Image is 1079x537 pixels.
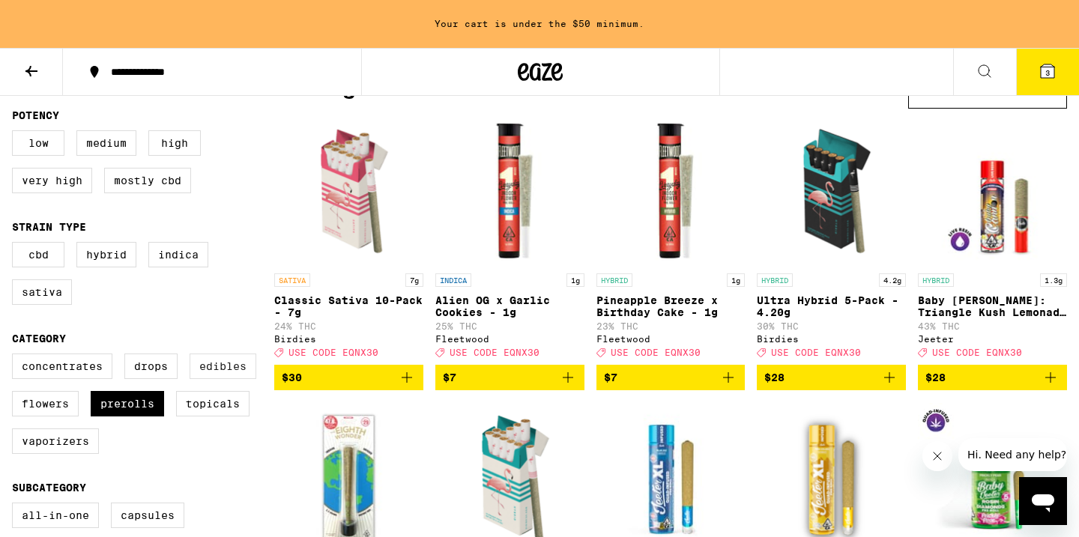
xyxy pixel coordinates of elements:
span: $7 [443,371,456,383]
img: Jeeter - Baby Cannon: Triangle Kush Lemonade Infused - 1.3g [918,116,1067,266]
label: Indica [148,242,208,267]
div: Jeeter [918,334,1067,344]
p: HYBRID [757,273,793,287]
span: $7 [604,371,617,383]
span: USE CODE EQNX30 [771,348,861,357]
a: Open page for Ultra Hybrid 5-Pack - 4.20g from Birdies [757,116,906,365]
span: USE CODE EQNX30 [288,348,378,357]
label: Prerolls [91,391,164,416]
label: All-In-One [12,503,99,528]
div: Birdies [274,334,423,344]
span: $30 [282,371,302,383]
label: Concentrates [12,354,112,379]
p: Baby [PERSON_NAME]: Triangle Kush Lemonade Infused - 1.3g [918,294,1067,318]
button: 3 [1016,49,1079,95]
label: Topicals [176,391,250,416]
p: HYBRID [596,273,632,287]
span: $28 [764,371,785,383]
label: Flowers [12,391,79,416]
label: Low [12,130,64,156]
legend: Strain Type [12,221,86,233]
p: 30% THC [757,321,906,331]
span: 3 [1045,68,1050,77]
button: Add to bag [596,365,746,390]
a: Open page for Pineapple Breeze x Birthday Cake - 1g from Fleetwood [596,116,746,365]
span: USE CODE EQNX30 [932,348,1022,357]
label: Medium [76,130,136,156]
p: INDICA [435,273,471,287]
button: Add to bag [757,365,906,390]
label: CBD [12,242,64,267]
img: Fleetwood - Alien OG x Garlic Cookies - 1g [435,116,584,266]
p: Ultra Hybrid 5-Pack - 4.20g [757,294,906,318]
p: Pineapple Breeze x Birthday Cake - 1g [596,294,746,318]
label: Hybrid [76,242,136,267]
a: Open page for Baby Cannon: Triangle Kush Lemonade Infused - 1.3g from Jeeter [918,116,1067,365]
iframe: Close message [922,441,952,471]
img: Fleetwood - Pineapple Breeze x Birthday Cake - 1g [596,116,746,266]
button: Add to bag [435,365,584,390]
p: 43% THC [918,321,1067,331]
div: Fleetwood [596,334,746,344]
p: 1g [727,273,745,287]
label: High [148,130,201,156]
p: 1g [566,273,584,287]
label: Vaporizers [12,428,99,454]
span: USE CODE EQNX30 [611,348,701,357]
legend: Potency [12,109,59,121]
legend: Subcategory [12,482,86,494]
p: 1.3g [1040,273,1067,287]
label: Drops [124,354,178,379]
a: Open page for Classic Sativa 10-Pack - 7g from Birdies [274,116,423,365]
iframe: Button to launch messaging window [1019,477,1067,525]
p: Alien OG x Garlic Cookies - 1g [435,294,584,318]
p: 24% THC [274,321,423,331]
p: 4.2g [879,273,906,287]
label: Mostly CBD [104,168,191,193]
img: Birdies - Classic Sativa 10-Pack - 7g [274,116,423,266]
label: Edibles [190,354,256,379]
button: Add to bag [274,365,423,390]
img: Birdies - Ultra Hybrid 5-Pack - 4.20g [757,116,906,266]
iframe: Message from company [958,438,1067,471]
span: USE CODE EQNX30 [450,348,539,357]
span: $28 [925,371,946,383]
label: Sativa [12,279,72,305]
a: Open page for Alien OG x Garlic Cookies - 1g from Fleetwood [435,116,584,365]
p: SATIVA [274,273,310,287]
label: Capsules [111,503,184,528]
p: 23% THC [596,321,746,331]
button: Add to bag [918,365,1067,390]
p: 7g [405,273,423,287]
p: 25% THC [435,321,584,331]
label: Very High [12,168,92,193]
legend: Category [12,333,66,345]
p: HYBRID [918,273,954,287]
div: Fleetwood [435,334,584,344]
p: Classic Sativa 10-Pack - 7g [274,294,423,318]
div: Birdies [757,334,906,344]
